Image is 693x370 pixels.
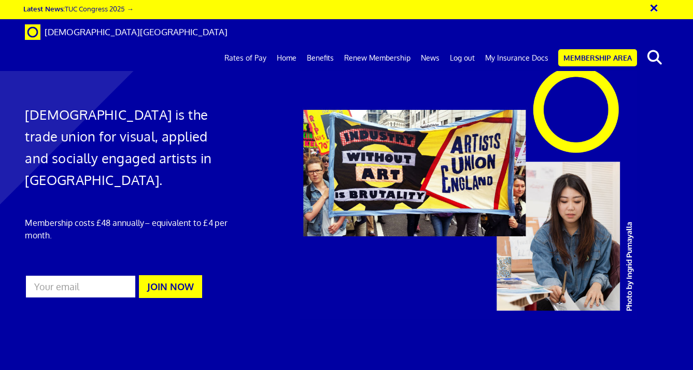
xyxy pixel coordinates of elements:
a: Home [272,45,302,71]
a: Rates of Pay [219,45,272,71]
a: Latest News:TUC Congress 2025 → [23,4,133,13]
strong: Latest News: [23,4,65,13]
a: Brand [DEMOGRAPHIC_DATA][GEOGRAPHIC_DATA] [17,19,235,45]
a: Benefits [302,45,339,71]
button: search [639,47,671,68]
span: [DEMOGRAPHIC_DATA][GEOGRAPHIC_DATA] [45,26,228,37]
a: Membership Area [558,49,637,66]
a: Renew Membership [339,45,416,71]
a: News [416,45,445,71]
h1: [DEMOGRAPHIC_DATA] is the trade union for visual, applied and socially engaged artists in [GEOGRA... [25,104,229,191]
a: Log out [445,45,480,71]
button: JOIN NOW [139,275,202,298]
p: Membership costs £48 annually – equivalent to £4 per month. [25,217,229,241]
a: My Insurance Docs [480,45,554,71]
input: Your email [25,275,136,298]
